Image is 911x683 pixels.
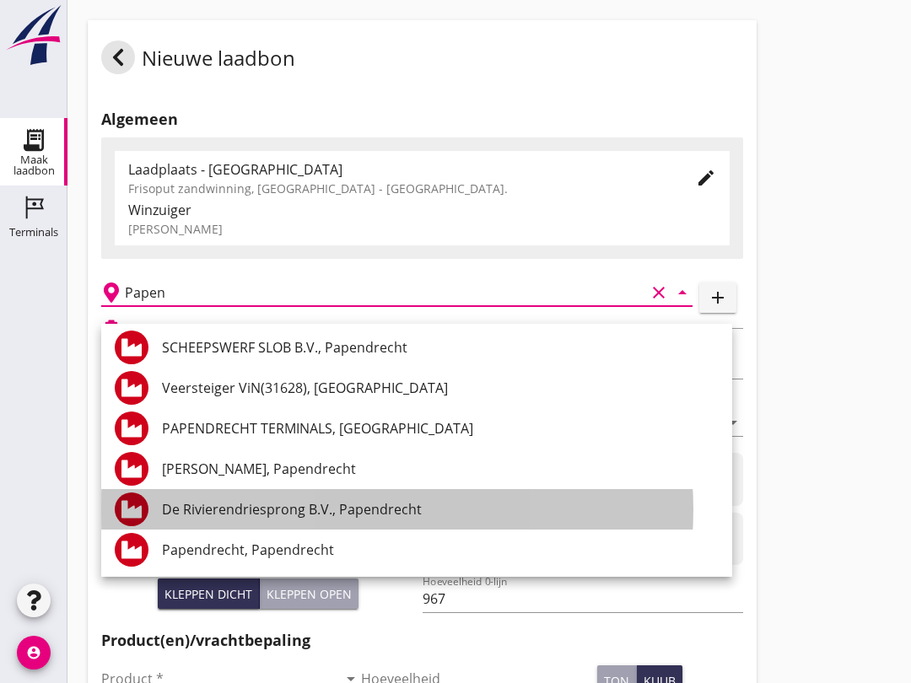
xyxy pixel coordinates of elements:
[101,40,295,81] div: Nieuwe laadbon
[125,279,645,306] input: Losplaats
[696,168,716,188] i: edit
[128,159,669,180] div: Laadplaats - [GEOGRAPHIC_DATA]
[128,180,669,197] div: Frisoput zandwinning, [GEOGRAPHIC_DATA] - [GEOGRAPHIC_DATA].
[3,4,64,67] img: logo-small.a267ee39.svg
[267,585,352,603] div: Kleppen open
[649,282,669,303] i: clear
[162,418,719,438] div: PAPENDRECHT TERMINALS, [GEOGRAPHIC_DATA]
[101,108,743,131] h2: Algemeen
[423,585,744,612] input: Hoeveelheid 0-lijn
[162,378,719,398] div: Veersteiger ViN(31628), [GEOGRAPHIC_DATA]
[162,459,719,479] div: [PERSON_NAME], Papendrecht
[158,578,260,609] button: Kleppen dicht
[101,629,743,652] h2: Product(en)/vrachtbepaling
[260,578,358,609] button: Kleppen open
[128,200,716,220] div: Winzuiger
[162,499,719,519] div: De Rivierendriesprong B.V., Papendrecht
[128,220,716,238] div: [PERSON_NAME]
[164,585,252,603] div: Kleppen dicht
[128,320,214,336] h2: Beladen vaartuig
[672,282,693,303] i: arrow_drop_down
[17,636,51,670] i: account_circle
[162,337,719,358] div: SCHEEPSWERF SLOB B.V., Papendrecht
[708,288,728,308] i: add
[723,412,743,433] i: arrow_drop_down
[162,540,719,560] div: Papendrecht, Papendrecht
[9,227,58,238] div: Terminals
